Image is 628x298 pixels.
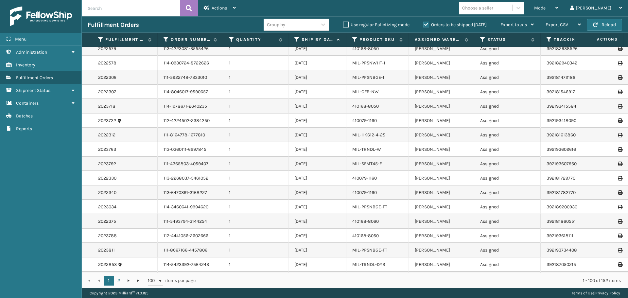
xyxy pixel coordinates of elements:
[618,262,622,267] i: Print Label
[474,128,541,142] td: Assigned
[98,146,116,153] a: 2023763
[474,272,541,286] td: Assigned
[474,99,541,114] td: Assigned
[547,75,575,80] a: 392181472186
[288,99,346,114] td: [DATE]
[352,89,379,95] a: MIL-CFB-NW
[148,276,196,286] span: items per page
[618,75,622,80] i: Print Label
[288,70,346,85] td: [DATE]
[16,100,39,106] span: Containers
[352,60,385,66] a: MIL-PPSNWHT-1
[302,37,334,43] label: Ship By Date
[288,114,346,128] td: [DATE]
[288,42,346,56] td: [DATE]
[534,5,546,11] span: Mode
[98,161,116,167] a: 2023792
[288,142,346,157] td: [DATE]
[16,75,53,80] span: Fulfillment Orders
[474,85,541,99] td: Assigned
[500,22,527,27] span: Export to .xls
[158,200,223,214] td: 114-3460641-9994620
[352,132,385,138] a: MIL-HK612-4-25
[98,89,116,95] a: 2022307
[16,62,35,68] span: Inventory
[223,171,288,185] td: 1
[547,118,576,123] a: 392193418090
[359,37,396,43] label: Product SKU
[547,190,576,195] a: 392181782770
[547,262,576,267] a: 392187050215
[158,114,223,128] td: 112-4224502-2384250
[124,276,133,286] a: Go to the next page
[618,190,622,195] i: Print Label
[352,204,387,210] a: MIL-PPSNBGE-FT
[98,103,115,110] a: 2023718
[409,128,474,142] td: [PERSON_NAME]
[267,21,285,28] div: Group by
[98,74,116,81] a: 2022306
[352,147,381,152] a: MIL-TRNDL-W
[474,214,541,229] td: Assigned
[104,276,114,286] a: 1
[223,214,288,229] td: 1
[352,75,384,80] a: MIL-PPSNBGE-1
[288,185,346,200] td: [DATE]
[158,56,223,70] td: 114-0930724-8722626
[474,157,541,171] td: Assigned
[133,276,143,286] a: Go to the last page
[474,56,541,70] td: Assigned
[352,233,379,238] a: 410168-8050
[158,157,223,171] td: 111-4365803-4059407
[474,257,541,272] td: Assigned
[352,262,385,267] a: MIL-TRNDL-DYB
[409,243,474,257] td: [PERSON_NAME]
[158,171,223,185] td: 113-2268037-5461052
[158,70,223,85] td: 111-5922748-7333010
[474,114,541,128] td: Assigned
[16,88,50,93] span: Shipment Status
[98,204,116,210] a: 2023034
[576,34,622,45] span: Actions
[618,104,622,109] i: Print Label
[223,70,288,85] td: 1
[114,276,124,286] a: 2
[474,243,541,257] td: Assigned
[618,90,622,94] i: Print Label
[98,233,117,239] a: 2023788
[223,42,288,56] td: 1
[16,126,32,131] span: Reports
[352,161,382,167] a: MIL-SFMT45-F
[158,42,223,56] td: 113-4223081-3555426
[288,243,346,257] td: [DATE]
[148,277,158,284] span: 100
[618,133,622,137] i: Print Label
[595,291,620,295] a: Privacy Policy
[474,171,541,185] td: Assigned
[15,36,26,42] span: Menu
[415,37,462,43] label: Assigned Warehouse
[223,229,288,243] td: 1
[288,128,346,142] td: [DATE]
[618,248,622,253] i: Print Label
[223,128,288,142] td: 1
[98,132,115,138] a: 2022312
[90,288,148,298] p: Copyright 2023 Milliard™ v 1.0.185
[409,272,474,286] td: [PERSON_NAME]
[223,114,288,128] td: 1
[462,5,493,11] div: Choose a seller
[171,37,210,43] label: Order Number
[547,103,576,109] a: 392193415584
[105,37,145,43] label: Fulfillment Order Id
[547,247,577,253] a: 392193734408
[618,234,622,238] i: Print Label
[158,229,223,243] td: 112-4441056-2602666
[223,157,288,171] td: 1
[409,99,474,114] td: [PERSON_NAME]
[618,162,622,166] i: Print Label
[158,272,223,286] td: 112-7993685-2939412
[546,22,568,27] span: Export CSV
[409,200,474,214] td: [PERSON_NAME]
[223,85,288,99] td: 1
[352,190,377,195] a: 410079-1160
